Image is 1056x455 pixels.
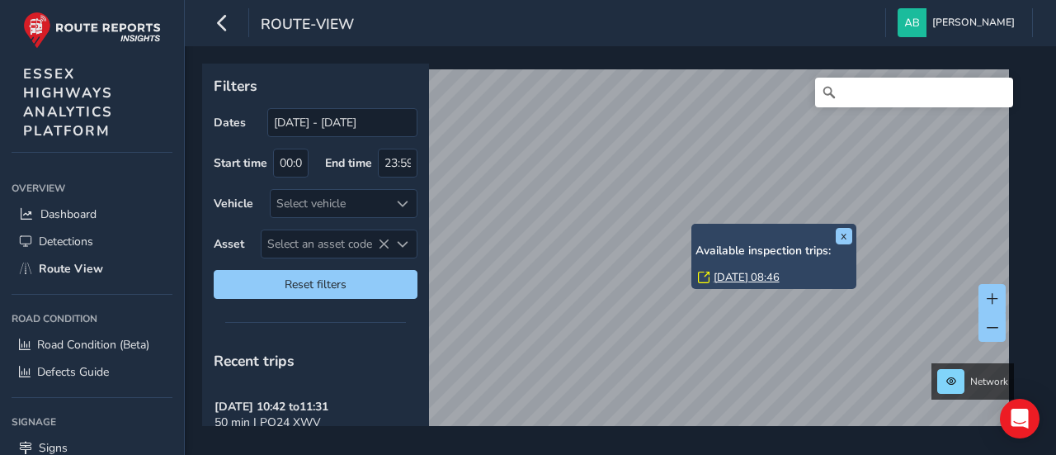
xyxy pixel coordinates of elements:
[714,270,780,285] a: [DATE] 08:46
[214,115,246,130] label: Dates
[12,410,172,434] div: Signage
[898,8,1021,37] button: [PERSON_NAME]
[214,75,417,97] p: Filters
[214,399,328,415] strong: [DATE] 10:42 to 11:31
[12,306,172,331] div: Road Condition
[214,196,253,211] label: Vehicle
[898,8,926,37] img: diamond-layout
[12,358,172,386] a: Defects Guide
[836,228,852,244] button: x
[389,230,417,258] div: Select an asset code
[262,230,389,258] span: Select an asset code
[214,270,417,299] button: Reset filters
[23,12,161,49] img: rr logo
[214,415,321,430] span: 50 min | PO24 XWV
[214,155,267,171] label: Start time
[12,176,172,201] div: Overview
[325,155,372,171] label: End time
[37,364,109,380] span: Defects Guide
[12,255,172,282] a: Route View
[226,277,405,292] span: Reset filters
[23,64,113,140] span: ESSEX HIGHWAYS ANALYTICS PLATFORM
[214,236,244,252] label: Asset
[932,8,1015,37] span: [PERSON_NAME]
[970,375,1008,388] span: Network
[271,190,389,217] div: Select vehicle
[12,228,172,255] a: Detections
[12,201,172,228] a: Dashboard
[39,234,93,249] span: Detections
[37,337,149,353] span: Road Condition (Beta)
[261,14,354,37] span: route-view
[214,351,295,371] span: Recent trips
[815,78,1013,107] input: Search
[39,261,103,277] span: Route View
[695,244,852,258] h6: Available inspection trips:
[40,206,97,222] span: Dashboard
[208,69,1009,445] canvas: Map
[1000,399,1039,438] div: Open Intercom Messenger
[12,331,172,358] a: Road Condition (Beta)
